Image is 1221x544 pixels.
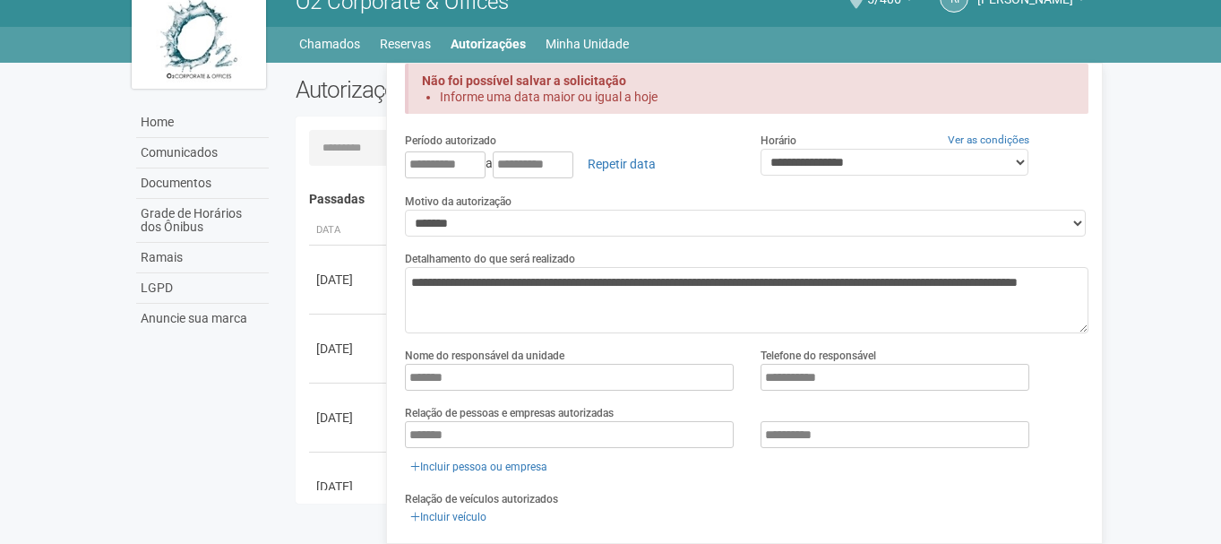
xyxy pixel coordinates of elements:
[948,134,1029,146] a: Ver as condições
[761,348,876,364] label: Telefone do responsável
[405,348,564,364] label: Nome do responsável da unidade
[136,108,269,138] a: Home
[405,507,492,527] a: Incluir veículo
[316,478,383,496] div: [DATE]
[405,133,496,149] label: Período autorizado
[405,149,734,179] div: a
[136,138,269,168] a: Comunicados
[576,149,667,179] a: Repetir data
[136,304,269,333] a: Anuncie sua marca
[316,271,383,289] div: [DATE]
[405,194,512,210] label: Motivo da autorização
[451,31,526,56] a: Autorizações
[546,31,629,56] a: Minha Unidade
[136,199,269,243] a: Grade de Horários dos Ônibus
[761,133,796,149] label: Horário
[380,31,431,56] a: Reservas
[309,216,390,246] th: Data
[299,31,360,56] a: Chamados
[136,273,269,304] a: LGPD
[405,251,575,267] label: Detalhamento do que será realizado
[316,409,383,427] div: [DATE]
[405,491,558,507] label: Relação de veículos autorizados
[422,73,626,88] strong: Não foi possível salvar a solicitação
[405,457,553,477] a: Incluir pessoa ou empresa
[136,243,269,273] a: Ramais
[136,168,269,199] a: Documentos
[440,89,1057,105] li: Informe uma data maior ou igual a hoje
[316,340,383,358] div: [DATE]
[296,76,679,103] h2: Autorizações
[309,193,1077,206] h4: Passadas
[405,405,614,421] label: Relação de pessoas e empresas autorizadas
